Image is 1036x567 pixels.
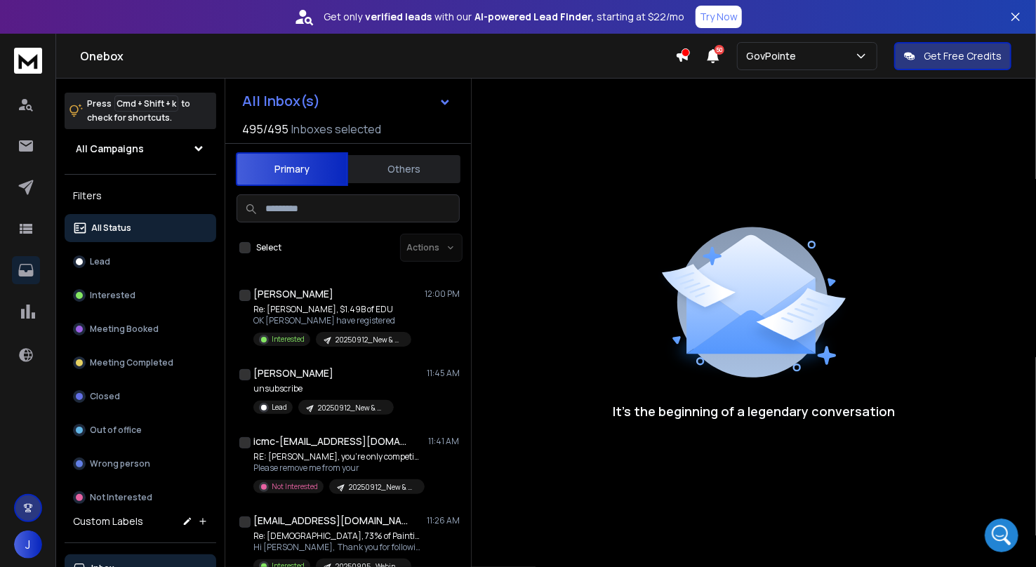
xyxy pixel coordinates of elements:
[253,462,422,474] p: Please remove me from your
[253,451,422,462] p: RE: [PERSON_NAME], you’re only competing
[90,323,159,335] p: Meeting Booked
[324,10,684,24] p: Get only with our starting at $22/mo
[22,280,219,403] div: That’s correct. With Provider Matching ON and Strict Provider Matching OFF, ReachInbox will prior...
[90,290,135,301] p: Interested
[9,6,36,32] button: go back
[62,60,258,87] div: What If I Don’t Have Google or Outlook Accounts Available?
[90,425,142,436] p: Out of office
[253,514,408,528] h1: [EMAIL_ADDRESS][DOMAIN_NAME]
[336,335,403,345] p: 20250912_New & Unopened-Webinar-[PERSON_NAME](09017-18)-NAICS EDU Support - Nationwide Contracts
[14,531,42,559] button: J
[428,436,460,447] p: 11:41 AM
[76,142,144,156] h1: All Campaigns
[231,87,463,115] button: All Inbox(s)
[365,10,432,24] strong: verified leads
[474,10,594,24] strong: AI-powered Lead Finder,
[65,450,216,478] button: Wrong person
[68,18,140,32] p: Active 30m ago
[272,481,318,492] p: Not Interested
[114,95,178,112] span: Cmd + Shift + k
[924,49,1002,63] p: Get Free Credits
[51,9,270,239] div: [URL]What If I Don’t Have Google or Outlook Accounts Available?With Provider Matching:If you don’...
[425,288,460,300] p: 12:00 PM
[65,483,216,512] button: Not Interested
[68,7,159,18] h1: [PERSON_NAME]
[22,411,219,480] div: This way, you get the benefit of improved deliverability through provider matching, without limit...
[80,48,675,65] h1: Onebox
[11,9,270,251] div: james says…
[90,492,152,503] p: Not Interested
[65,186,216,206] h3: Filters
[62,94,258,232] div: With Provider Matching: If you don’t have any Google or Outlook accounts set up, the system will ...
[91,222,131,234] p: All Status
[67,459,78,470] button: Upload attachment
[89,459,100,470] button: Start recording
[90,357,173,368] p: Meeting Completed
[348,154,460,185] button: Others
[291,121,381,138] h3: Inboxes selected
[236,152,348,186] button: Primary
[11,251,230,488] div: Hi [PERSON_NAME],That’s correct. With Provider Matching ON and Strict Provider Matching OFF, Reac...
[253,383,394,394] p: unsubscribe
[349,482,416,493] p: 20250912_New & Unopened-Webinar-[PERSON_NAME](0917-18)-Nationwide Marketing Support Contracts
[62,39,89,51] a: [URL]
[65,281,216,309] button: Interested
[427,368,460,379] p: 11:45 AM
[700,10,738,24] p: Try Now
[65,248,216,276] button: Lead
[746,49,802,63] p: GovPointe
[894,42,1011,70] button: Get Free Credits
[253,304,411,315] p: Re: [PERSON_NAME], $1.49B of EDU
[65,135,216,163] button: All Campaigns
[44,459,55,470] button: Gif picker
[985,519,1018,552] iframe: Intercom live chat
[253,434,408,448] h1: icmc-[EMAIL_ADDRESS][DOMAIN_NAME]
[14,48,42,74] img: logo
[246,6,272,31] div: Close
[715,45,724,55] span: 50
[40,8,62,30] img: Profile image for Raj
[65,382,216,411] button: Closed
[90,256,110,267] p: Lead
[318,403,385,413] p: 20250912_New & Unopened-Webinar-[PERSON_NAME](0917-18)-Nationwide Facility Support Contracts
[272,402,287,413] p: Lead
[11,251,270,514] div: Raj says…
[65,349,216,377] button: Meeting Completed
[256,242,281,253] label: Select
[73,514,143,528] h3: Custom Labels
[90,458,150,469] p: Wrong person
[272,334,305,345] p: Interested
[220,6,246,32] button: Home
[253,287,333,301] h1: [PERSON_NAME]
[253,542,422,553] p: Hi [PERSON_NAME], Thank you for following
[22,260,219,274] div: Hi [PERSON_NAME],
[242,94,320,108] h1: All Inbox(s)
[613,401,895,421] p: It’s the beginning of a legendary conversation
[65,214,216,242] button: All Status
[253,366,333,380] h1: [PERSON_NAME]
[12,429,269,453] textarea: Message…
[90,391,120,402] p: Closed
[253,315,411,326] p: OK [PERSON_NAME] have registered
[22,459,33,470] button: Emoji picker
[65,315,216,343] button: Meeting Booked
[241,453,263,476] button: Send a message…
[427,515,460,526] p: 11:26 AM
[253,531,422,542] p: Re: [DEMOGRAPHIC_DATA], 73% of Painting
[242,121,288,138] span: 495 / 495
[65,416,216,444] button: Out of office
[87,97,190,125] p: Press to check for shortcuts.
[696,6,742,28] button: Try Now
